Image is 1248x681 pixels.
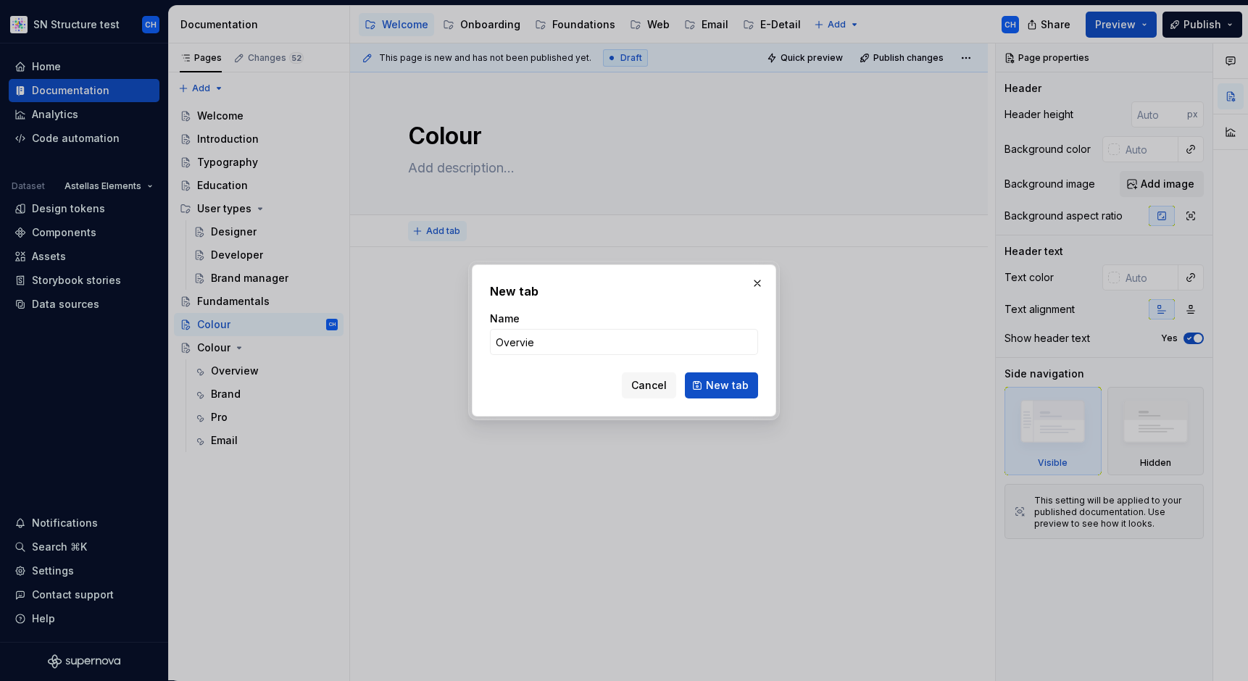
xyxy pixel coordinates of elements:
[490,283,758,300] h2: New tab
[631,378,667,393] span: Cancel
[685,372,758,398] button: New tab
[490,312,520,326] label: Name
[706,378,749,393] span: New tab
[622,372,676,398] button: Cancel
